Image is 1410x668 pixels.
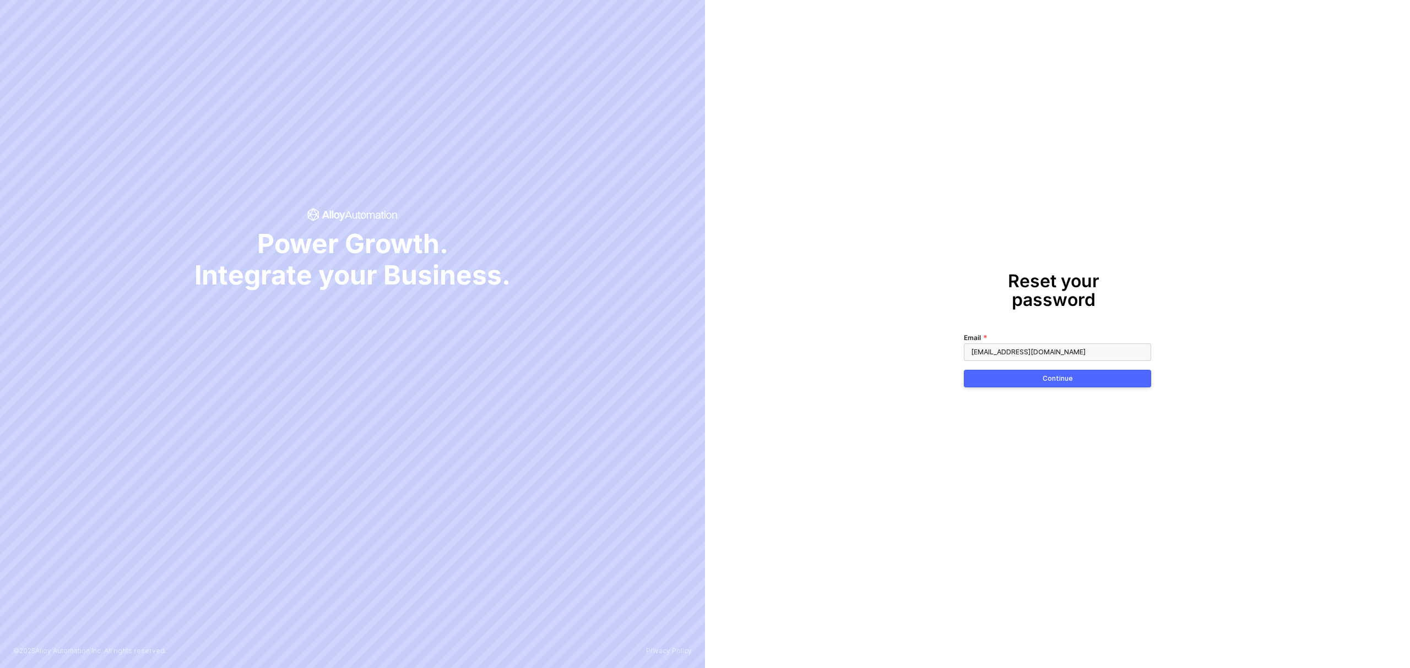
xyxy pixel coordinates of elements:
button: Continue [964,370,1151,387]
a: Privacy Policy [646,647,692,655]
div: Continue [1043,374,1073,383]
span: Power Growth. Integrate your Business. [194,228,511,291]
input: Email [964,343,1151,361]
label: Email [964,332,988,343]
p: © 2025 Alloy Automation Inc. All rights reserved. [13,647,166,655]
span: icon-success [307,208,398,221]
h1: Reset your password [964,272,1143,309]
